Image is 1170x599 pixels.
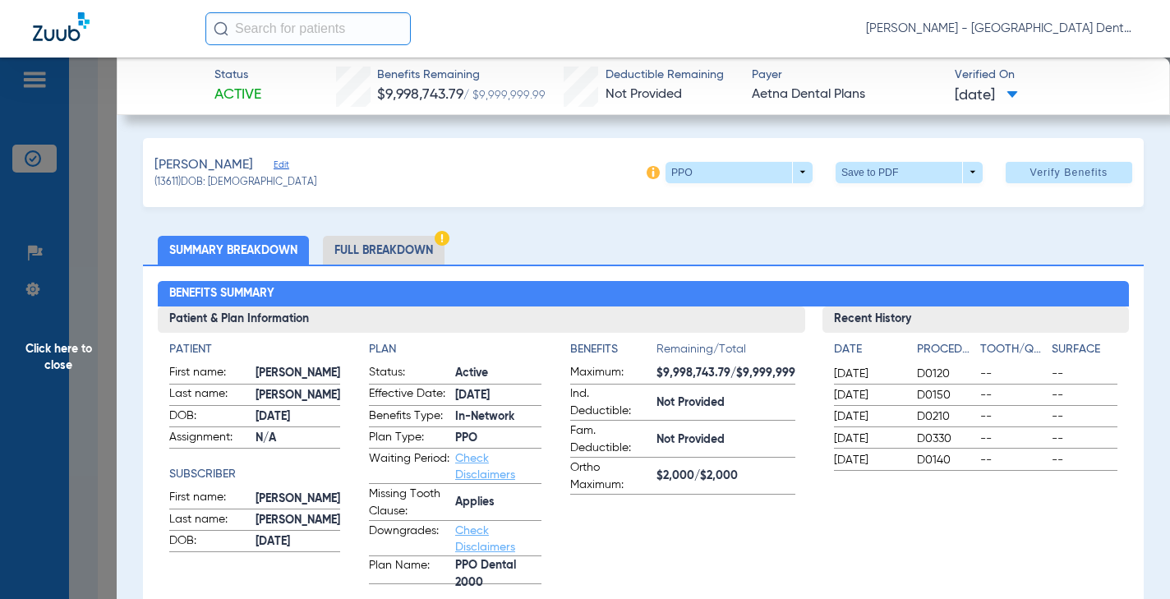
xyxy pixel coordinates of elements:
[377,67,546,84] span: Benefits Remaining
[369,385,449,405] span: Effective Date:
[455,453,515,481] a: Check Disclaimers
[980,452,1046,468] span: --
[570,364,651,384] span: Maximum:
[369,523,449,555] span: Downgrades:
[834,366,903,382] span: [DATE]
[834,341,903,364] app-breakdown-title: Date
[369,364,449,384] span: Status:
[647,166,660,179] img: info-icon
[369,408,449,427] span: Benefits Type:
[917,341,974,358] h4: Procedure
[666,162,813,183] button: PPO
[369,450,449,483] span: Waiting Period:
[980,366,1046,382] span: --
[256,430,340,447] span: N/A
[1052,408,1117,425] span: --
[169,429,250,449] span: Assignment:
[606,67,724,84] span: Deductible Remaining
[1052,431,1117,447] span: --
[455,365,541,382] span: Active
[656,468,795,485] span: $2,000/$2,000
[570,341,656,358] h4: Benefits
[455,430,541,447] span: PPO
[435,231,449,246] img: Hazard
[169,489,250,509] span: First name:
[866,21,1137,37] span: [PERSON_NAME] - [GEOGRAPHIC_DATA] Dental
[214,67,261,84] span: Status
[570,459,651,494] span: Ortho Maximum:
[980,431,1046,447] span: --
[1088,520,1170,599] iframe: Chat Widget
[169,341,340,358] h4: Patient
[955,85,1018,106] span: [DATE]
[917,431,974,447] span: D0330
[169,364,250,384] span: First name:
[656,341,795,364] span: Remaining/Total
[214,85,261,105] span: Active
[1030,166,1108,179] span: Verify Benefits
[169,532,250,552] span: DOB:
[917,387,974,403] span: D0150
[836,162,983,183] button: Save to PDF
[169,466,340,483] h4: Subscriber
[834,431,903,447] span: [DATE]
[455,566,541,583] span: PPO Dental 2000
[377,87,463,102] span: $9,998,743.79
[980,387,1046,403] span: --
[834,452,903,468] span: [DATE]
[752,67,940,84] span: Payer
[656,394,795,412] span: Not Provided
[980,341,1046,364] app-breakdown-title: Tooth/Quad
[834,387,903,403] span: [DATE]
[917,408,974,425] span: D0210
[1052,366,1117,382] span: --
[917,341,974,364] app-breakdown-title: Procedure
[33,12,90,41] img: Zuub Logo
[656,431,795,449] span: Not Provided
[256,387,340,404] span: [PERSON_NAME]
[369,557,449,583] span: Plan Name:
[154,176,316,191] span: (13611) DOB: [DEMOGRAPHIC_DATA]
[1006,162,1132,183] button: Verify Benefits
[256,408,340,426] span: [DATE]
[980,408,1046,425] span: --
[323,236,445,265] li: Full Breakdown
[455,408,541,426] span: In-Network
[154,155,253,176] span: [PERSON_NAME]
[980,341,1046,358] h4: Tooth/Quad
[158,281,1130,307] h2: Benefits Summary
[656,365,795,382] span: $9,998,743.79/$9,999,999
[917,366,974,382] span: D0120
[369,429,449,449] span: Plan Type:
[158,306,805,333] h3: Patient & Plan Information
[1052,341,1117,358] h4: Surface
[158,236,309,265] li: Summary Breakdown
[1052,452,1117,468] span: --
[570,422,651,457] span: Fam. Deductible:
[256,491,340,508] span: [PERSON_NAME]
[822,306,1129,333] h3: Recent History
[274,159,288,175] span: Edit
[955,67,1143,84] span: Verified On
[455,387,541,404] span: [DATE]
[570,341,656,364] app-breakdown-title: Benefits
[369,486,449,520] span: Missing Tooth Clause:
[752,85,940,105] span: Aetna Dental Plans
[834,408,903,425] span: [DATE]
[256,533,340,551] span: [DATE]
[256,512,340,529] span: [PERSON_NAME]
[455,525,515,553] a: Check Disclaimers
[606,88,682,101] span: Not Provided
[169,385,250,405] span: Last name:
[834,341,903,358] h4: Date
[256,365,340,382] span: [PERSON_NAME]
[570,385,651,420] span: Ind. Deductible:
[369,341,541,358] app-breakdown-title: Plan
[463,90,546,101] span: / $9,999,999.99
[1052,387,1117,403] span: --
[169,408,250,427] span: DOB:
[917,452,974,468] span: D0140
